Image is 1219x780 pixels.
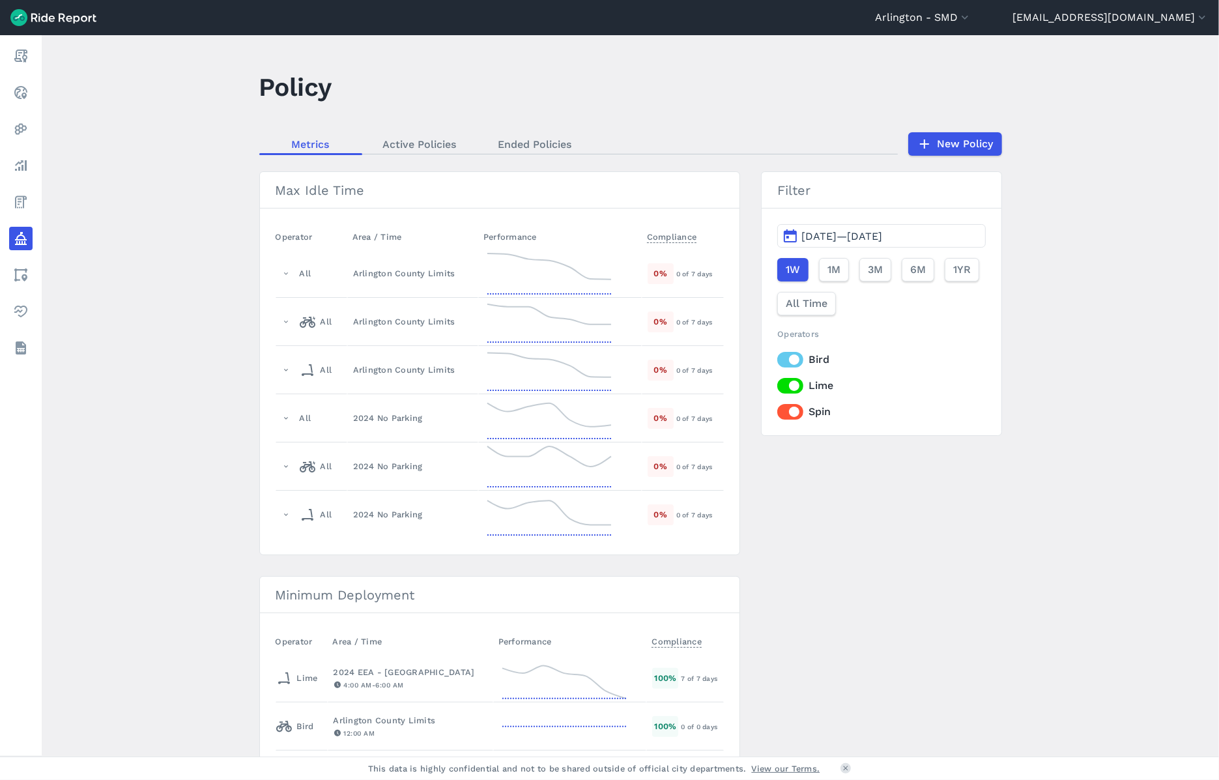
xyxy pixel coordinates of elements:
[300,504,332,525] div: All
[334,727,487,739] div: 12:00 AM
[353,315,472,328] div: Arlington County Limits
[334,666,487,678] div: 2024 EEA - [GEOGRAPHIC_DATA]
[652,668,678,688] div: 100 %
[752,762,820,775] a: View our Terms.
[777,378,985,394] label: Lime
[827,262,840,278] span: 1M
[9,227,33,250] a: Policy
[648,456,674,476] div: 0 %
[953,262,971,278] span: 1YR
[353,460,472,472] div: 2024 No Parking
[786,262,800,278] span: 1W
[300,456,332,477] div: All
[681,672,723,684] div: 7 of 7 days
[9,263,33,287] a: Areas
[9,117,33,141] a: Heatmaps
[777,329,819,339] span: Operators
[334,714,487,727] div: Arlington County Limits
[9,44,33,68] a: Report
[347,224,478,250] th: Area / Time
[353,364,472,376] div: Arlington County Limits
[786,296,827,311] span: All Time
[276,716,314,737] div: Bird
[648,263,674,283] div: 0 %
[478,224,642,250] th: Performance
[908,132,1002,156] a: New Policy
[902,258,934,282] button: 6M
[259,69,332,105] h1: Policy
[260,172,740,209] h3: Max Idle Time
[648,311,674,332] div: 0 %
[819,258,849,282] button: 1M
[362,134,478,154] a: Active Policies
[353,508,472,521] div: 2024 No Parking
[493,629,647,654] th: Performance
[328,629,493,654] th: Area / Time
[478,134,593,154] a: Ended Policies
[676,364,723,376] div: 0 of 7 days
[777,292,836,315] button: All Time
[910,262,926,278] span: 6M
[777,258,809,282] button: 1W
[276,668,318,689] div: Lime
[276,629,328,654] th: Operator
[676,316,723,328] div: 0 of 7 days
[276,224,347,250] th: Operator
[9,300,33,323] a: Health
[762,172,1001,209] h3: Filter
[676,268,723,280] div: 0 of 7 days
[681,721,723,732] div: 0 of 0 days
[652,716,678,736] div: 100 %
[300,412,311,424] div: All
[777,224,985,248] button: [DATE]—[DATE]
[300,360,332,381] div: All
[260,577,740,613] h3: Minimum Deployment
[9,190,33,214] a: Fees
[9,81,33,104] a: Realtime
[9,336,33,360] a: Datasets
[353,267,472,280] div: Arlington County Limits
[868,262,883,278] span: 3M
[300,311,332,332] div: All
[777,404,985,420] label: Spin
[777,352,985,368] label: Bird
[945,258,979,282] button: 1YR
[648,504,674,525] div: 0 %
[859,258,891,282] button: 3M
[676,509,723,521] div: 0 of 7 days
[300,267,311,280] div: All
[648,408,674,428] div: 0 %
[353,412,472,424] div: 2024 No Parking
[647,228,697,243] span: Compliance
[9,154,33,177] a: Analyze
[676,461,723,472] div: 0 of 7 days
[676,412,723,424] div: 0 of 7 days
[334,679,487,691] div: 4:00 AM - 6:00 AM
[652,633,702,648] span: Compliance
[801,230,882,242] span: [DATE]—[DATE]
[875,10,971,25] button: Arlington - SMD
[259,134,362,154] a: Metrics
[10,9,96,26] img: Ride Report
[1012,10,1209,25] button: [EMAIL_ADDRESS][DOMAIN_NAME]
[648,360,674,380] div: 0 %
